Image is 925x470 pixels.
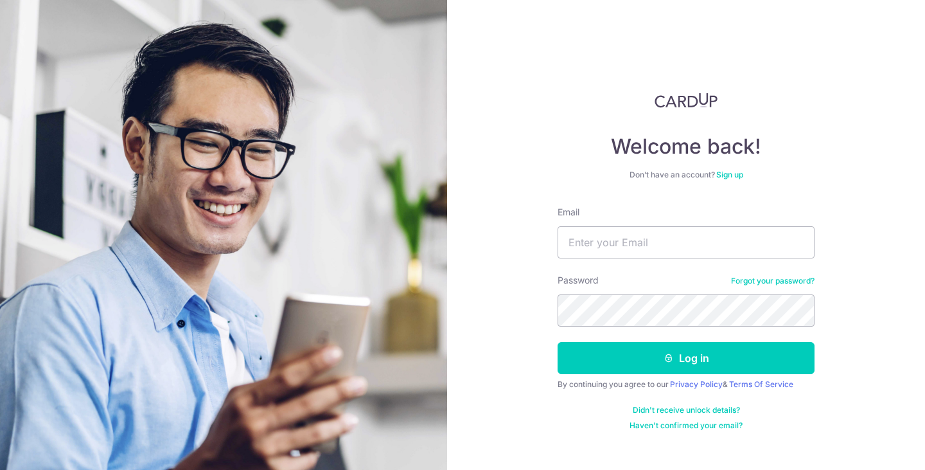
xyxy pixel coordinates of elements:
[558,226,815,258] input: Enter your Email
[558,206,579,219] label: Email
[558,170,815,180] div: Don’t have an account?
[558,342,815,374] button: Log in
[655,93,718,108] img: CardUp Logo
[633,405,740,415] a: Didn't receive unlock details?
[729,379,793,389] a: Terms Of Service
[558,134,815,159] h4: Welcome back!
[670,379,723,389] a: Privacy Policy
[630,420,743,431] a: Haven't confirmed your email?
[716,170,743,179] a: Sign up
[558,274,599,287] label: Password
[558,379,815,390] div: By continuing you agree to our &
[731,276,815,286] a: Forgot your password?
